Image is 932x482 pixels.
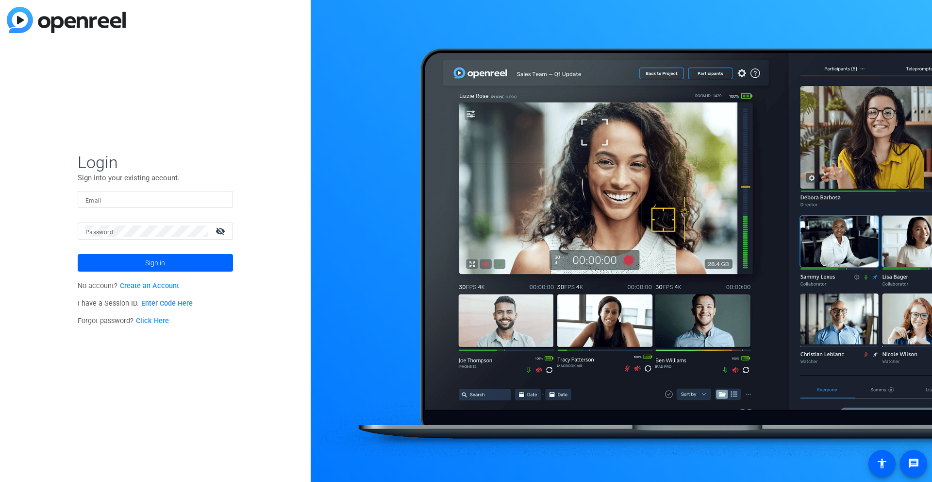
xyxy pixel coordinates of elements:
[136,317,169,325] a: Click Here
[141,299,193,308] a: Enter Code Here
[120,282,179,290] a: Create an Account
[78,152,233,172] span: Login
[85,229,113,236] mat-label: Password
[908,458,919,469] mat-icon: message
[876,458,888,469] mat-icon: accessibility
[85,197,101,204] mat-label: Email
[78,172,233,183] p: Sign into your existing account.
[7,7,126,33] img: blue-gradient.svg
[210,224,233,238] mat-icon: visibility_off
[78,317,169,325] span: Forgot password?
[78,299,193,308] span: I have a Session ID.
[145,251,165,275] span: Sign in
[78,254,233,272] button: Sign in
[85,194,225,206] input: Enter Email Address
[78,282,179,290] span: No account?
